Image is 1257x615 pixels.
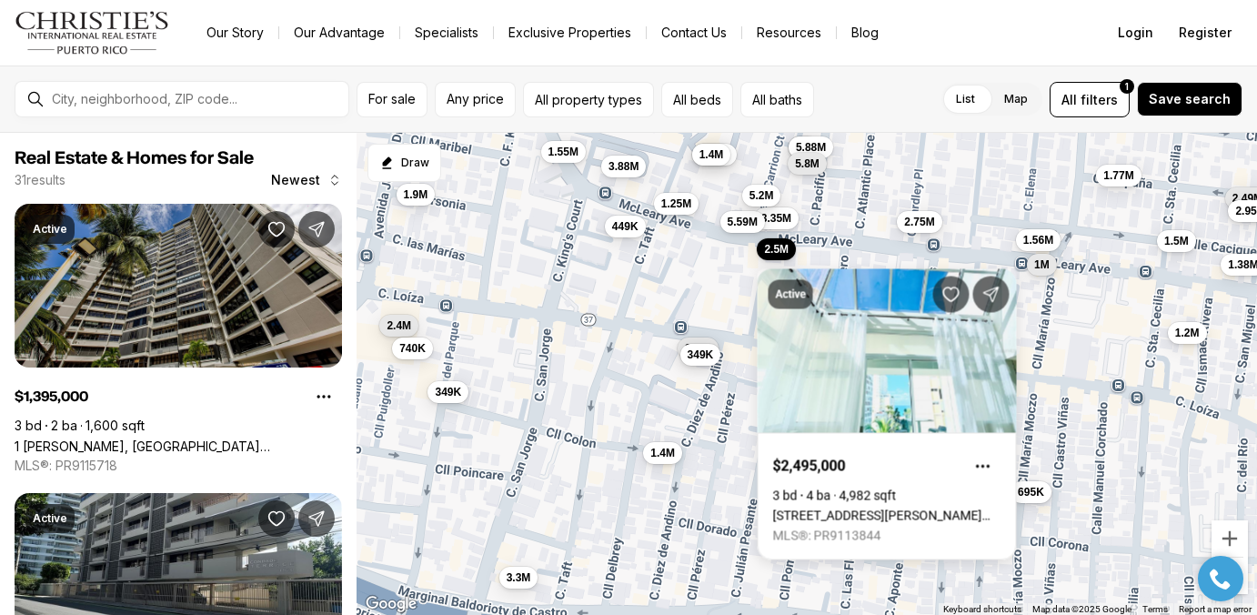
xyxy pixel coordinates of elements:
[33,511,67,526] p: Active
[298,211,335,247] button: Share Property
[271,173,320,187] span: Newest
[897,210,941,232] button: 2.75M
[661,196,691,210] span: 1.25M
[1212,520,1248,557] button: Zoom in
[678,338,719,359] button: 940K
[608,158,639,173] span: 3.88M
[754,207,799,228] button: 3.35M
[650,445,675,459] span: 1.4M
[749,188,774,203] span: 5.2M
[507,570,531,584] span: 3.3M
[427,380,468,402] button: 349K
[742,185,781,207] button: 5.2M
[773,509,1001,523] a: 1800 MCLEARY #PH1, SAN JUAN PR, 00911
[1018,485,1044,499] span: 695K
[933,277,970,313] button: Save Property: 1800 MCLEARY #PH1
[941,83,990,116] label: List
[379,314,418,336] button: 2.4M
[368,92,416,106] span: For sale
[795,156,820,171] span: 5.8M
[1137,82,1242,116] button: Save search
[1061,90,1077,109] span: All
[1016,229,1061,251] button: 1.56M
[1011,481,1051,503] button: 695K
[523,82,654,117] button: All property types
[680,344,721,366] button: 349K
[764,242,789,257] span: 2.5M
[397,183,436,205] button: 1.9M
[260,162,353,198] button: Newest
[298,500,335,537] button: Share Property
[776,287,806,302] p: Active
[720,210,765,232] button: 5.59M
[435,82,516,117] button: Any price
[15,11,170,55] img: logo
[1149,92,1231,106] span: Save search
[661,82,733,117] button: All beds
[400,20,493,45] a: Specialists
[1032,604,1131,614] span: Map data ©2025 Google
[1168,321,1207,343] button: 1.2M
[1164,233,1189,247] span: 1.5M
[654,192,699,214] button: 1.25M
[837,20,893,45] a: Blog
[973,277,1010,313] button: Share Property
[33,222,67,237] p: Active
[1034,257,1050,272] span: 1M
[796,140,826,155] span: 5.88M
[788,153,827,175] button: 5.8M
[647,20,741,45] button: Contact Us
[494,20,646,45] a: Exclusive Properties
[15,173,65,187] p: 31 results
[740,82,814,117] button: All baths
[404,187,428,201] span: 1.9M
[761,210,791,225] span: 3.35M
[1175,325,1200,339] span: 1.2M
[685,341,711,356] span: 940K
[1168,15,1242,51] button: Register
[1107,15,1164,51] button: Login
[1179,604,1252,614] a: Report a map error
[548,144,578,158] span: 1.55M
[612,218,639,233] span: 449K
[601,155,646,176] button: 3.88M
[643,441,682,463] button: 1.4M
[1118,25,1153,40] span: Login
[1142,604,1168,614] a: Terms (opens in new tab)
[699,147,724,162] span: 1.4M
[15,439,342,454] a: 1 TAFT, SAN JUAN PR, 00911
[1050,82,1130,117] button: Allfilters1
[1125,79,1129,94] span: 1
[1157,229,1196,251] button: 1.5M
[1103,168,1133,183] span: 1.77M
[1027,254,1057,276] button: 1M
[357,82,427,117] button: For sale
[1081,90,1118,109] span: filters
[192,20,278,45] a: Our Story
[728,214,758,228] span: 5.59M
[742,20,836,45] a: Resources
[757,238,796,260] button: 2.5M
[692,144,731,166] button: 1.4M
[605,215,646,237] button: 449K
[1179,25,1232,40] span: Register
[15,149,254,167] span: Real Estate & Homes for Sale
[688,348,714,362] span: 349K
[965,449,1001,485] button: Property options
[367,144,441,182] button: Start drawing
[990,83,1042,116] label: Map
[1096,165,1141,187] button: 1.77M
[258,500,295,537] button: Save Property: 1520 ASHFORD AVE. #4
[279,20,399,45] a: Our Advantage
[258,211,295,247] button: Save Property: 1 TAFT
[789,136,833,158] button: 5.88M
[399,340,426,355] span: 740K
[447,92,504,106] span: Any price
[435,384,461,398] span: 349K
[499,566,538,588] button: 3.3M
[387,318,411,332] span: 2.4M
[541,140,586,162] button: 1.55M
[904,214,934,228] span: 2.75M
[392,337,433,358] button: 740K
